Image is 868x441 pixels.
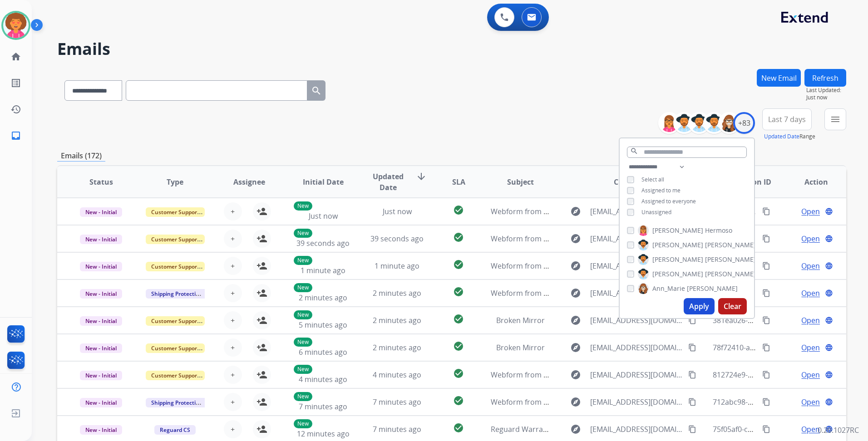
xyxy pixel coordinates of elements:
[590,342,683,353] span: [EMAIL_ADDRESS][DOMAIN_NAME]
[801,233,820,244] span: Open
[570,369,581,380] mat-icon: explore
[453,422,464,433] mat-icon: check_circle
[256,342,267,353] mat-icon: person_add
[641,186,681,194] span: Assigned to me
[453,259,464,270] mat-icon: check_circle
[80,207,122,217] span: New - Initial
[570,206,581,217] mat-icon: explore
[713,343,848,353] span: 78f72410-a49c-4eb4-9314-8208b03cdff0
[590,260,683,271] span: [EMAIL_ADDRESS][DOMAIN_NAME]
[453,395,464,406] mat-icon: check_circle
[801,342,820,353] span: Open
[89,176,113,187] span: Status
[146,343,205,353] span: Customer Support
[224,420,242,438] button: +
[491,288,696,298] span: Webform from [EMAIL_ADDRESS][DOMAIN_NAME] on [DATE]
[688,316,696,324] mat-icon: content_copy
[256,260,267,271] mat-icon: person_add
[590,397,683,407] span: [EMAIL_ADDRESS][DOMAIN_NAME]
[299,293,347,303] span: 2 minutes ago
[146,371,205,380] span: Customer Support
[383,206,412,216] span: Just now
[309,211,338,221] span: Just now
[652,226,703,235] span: [PERSON_NAME]
[570,397,581,407] mat-icon: explore
[713,370,848,380] span: 812724e9-0cf9-4564-8834-db6a9f7547f2
[590,233,683,244] span: [EMAIL_ADDRESS][DOMAIN_NAME]
[231,206,235,217] span: +
[762,343,770,352] mat-icon: content_copy
[762,398,770,406] mat-icon: content_copy
[301,265,345,275] span: 1 minute ago
[231,233,235,244] span: +
[801,424,820,435] span: Open
[256,424,267,435] mat-icon: person_add
[570,424,581,435] mat-icon: explore
[10,78,21,88] mat-icon: list_alt
[453,286,464,297] mat-icon: check_circle
[299,347,347,357] span: 6 minutes ago
[801,397,820,407] span: Open
[299,374,347,384] span: 4 minutes ago
[818,425,859,436] p: 0.20.1027RC
[296,238,350,248] span: 39 seconds ago
[764,132,815,140] span: Range
[762,425,770,433] mat-icon: content_copy
[146,316,205,326] span: Customer Support
[705,240,756,250] span: [PERSON_NAME]
[231,397,235,407] span: +
[256,315,267,326] mat-icon: person_add
[757,69,801,87] button: New Email
[825,289,833,297] mat-icon: language
[825,207,833,216] mat-icon: language
[570,260,581,271] mat-icon: explore
[57,40,846,58] h2: Emails
[294,392,312,401] p: New
[762,108,812,130] button: Last 7 days
[370,234,424,244] span: 39 seconds ago
[80,289,122,299] span: New - Initial
[294,201,312,211] p: New
[652,240,703,250] span: [PERSON_NAME]
[768,118,806,121] span: Last 7 days
[373,424,421,434] span: 7 minutes ago
[762,235,770,243] mat-icon: content_copy
[224,366,242,384] button: +
[825,343,833,352] mat-icon: language
[452,176,465,187] span: SLA
[57,150,105,162] p: Emails (172)
[80,398,122,407] span: New - Initial
[256,233,267,244] mat-icon: person_add
[224,338,242,357] button: +
[231,288,235,299] span: +
[224,393,242,411] button: +
[231,315,235,326] span: +
[146,235,205,244] span: Customer Support
[375,261,419,271] span: 1 minute ago
[3,13,29,38] img: avatar
[224,202,242,220] button: +
[614,176,649,187] span: Customer
[256,288,267,299] mat-icon: person_add
[10,130,21,141] mat-icon: inbox
[453,314,464,324] mat-icon: check_circle
[294,419,312,428] p: New
[294,256,312,265] p: New
[762,207,770,216] mat-icon: content_copy
[167,176,183,187] span: Type
[688,398,696,406] mat-icon: content_copy
[590,315,683,326] span: [EMAIL_ADDRESS][DOMAIN_NAME]
[806,94,846,101] span: Just now
[705,269,756,279] span: [PERSON_NAME]
[762,262,770,270] mat-icon: content_copy
[146,207,205,217] span: Customer Support
[453,205,464,216] mat-icon: check_circle
[80,425,122,435] span: New - Initial
[713,397,848,407] span: 712abc98-7de8-4af3-8810-384a31ccf5ec
[590,369,683,380] span: [EMAIL_ADDRESS][DOMAIN_NAME]
[80,235,122,244] span: New - Initial
[652,255,703,264] span: [PERSON_NAME]
[825,262,833,270] mat-icon: language
[718,298,747,314] button: Clear
[570,342,581,353] mat-icon: explore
